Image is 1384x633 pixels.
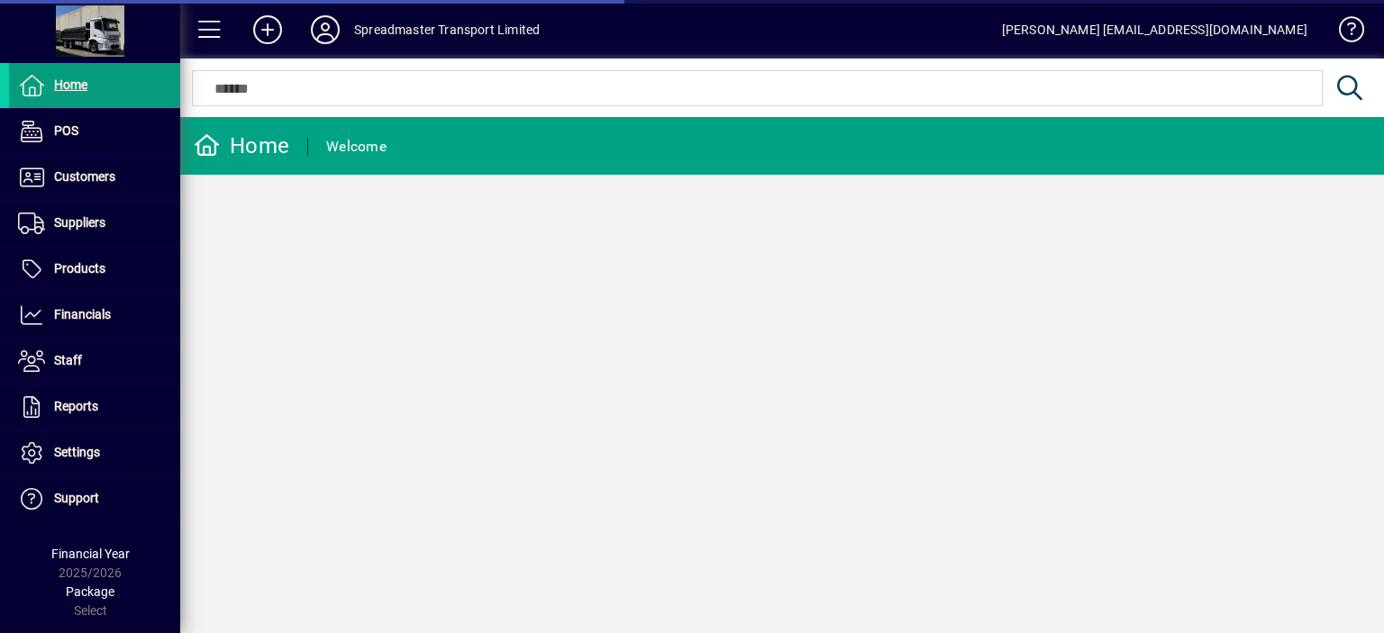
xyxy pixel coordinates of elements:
[51,547,130,561] span: Financial Year
[54,491,99,505] span: Support
[9,430,180,475] a: Settings
[54,77,87,92] span: Home
[9,247,180,292] a: Products
[54,215,105,230] span: Suppliers
[9,293,180,338] a: Financials
[1002,15,1307,44] div: [PERSON_NAME] [EMAIL_ADDRESS][DOMAIN_NAME]
[9,384,180,430] a: Reports
[54,169,115,184] span: Customers
[66,584,114,599] span: Package
[54,445,100,459] span: Settings
[194,131,289,160] div: Home
[9,201,180,246] a: Suppliers
[9,109,180,154] a: POS
[9,339,180,384] a: Staff
[54,399,98,413] span: Reports
[9,476,180,521] a: Support
[9,155,180,200] a: Customers
[54,261,105,276] span: Products
[54,123,78,138] span: POS
[239,14,296,46] button: Add
[1325,4,1361,62] a: Knowledge Base
[354,15,540,44] div: Spreadmaster Transport Limited
[54,353,82,367] span: Staff
[326,132,387,161] div: Welcome
[54,307,111,321] span: Financials
[296,14,354,46] button: Profile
